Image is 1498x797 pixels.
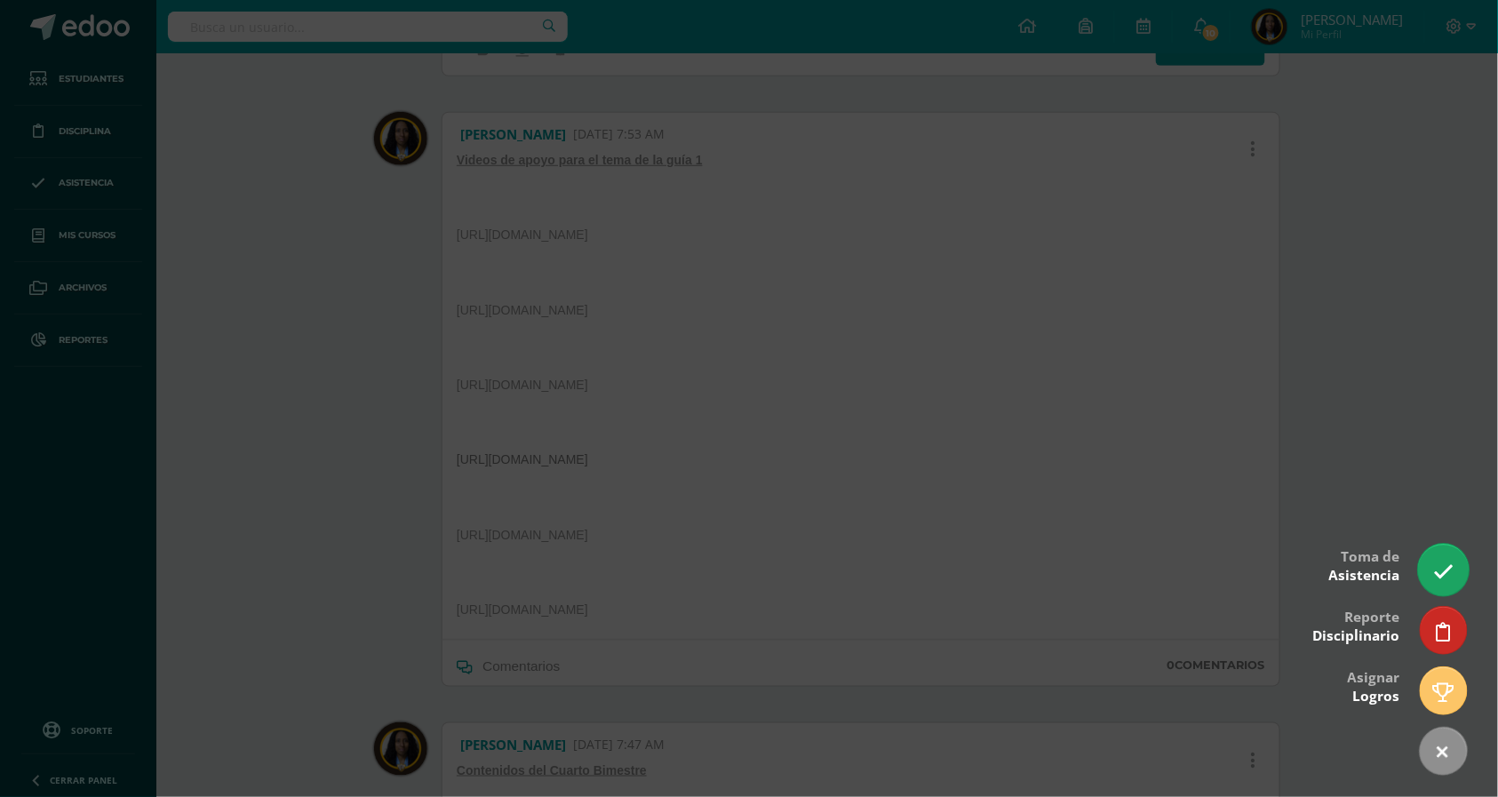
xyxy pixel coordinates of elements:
[1348,657,1400,714] div: Asignar
[1353,687,1400,705] span: Logros
[1313,626,1400,645] span: Disciplinario
[1329,536,1400,594] div: Toma de
[1313,596,1400,654] div: Reporte
[1329,566,1400,585] span: Asistencia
